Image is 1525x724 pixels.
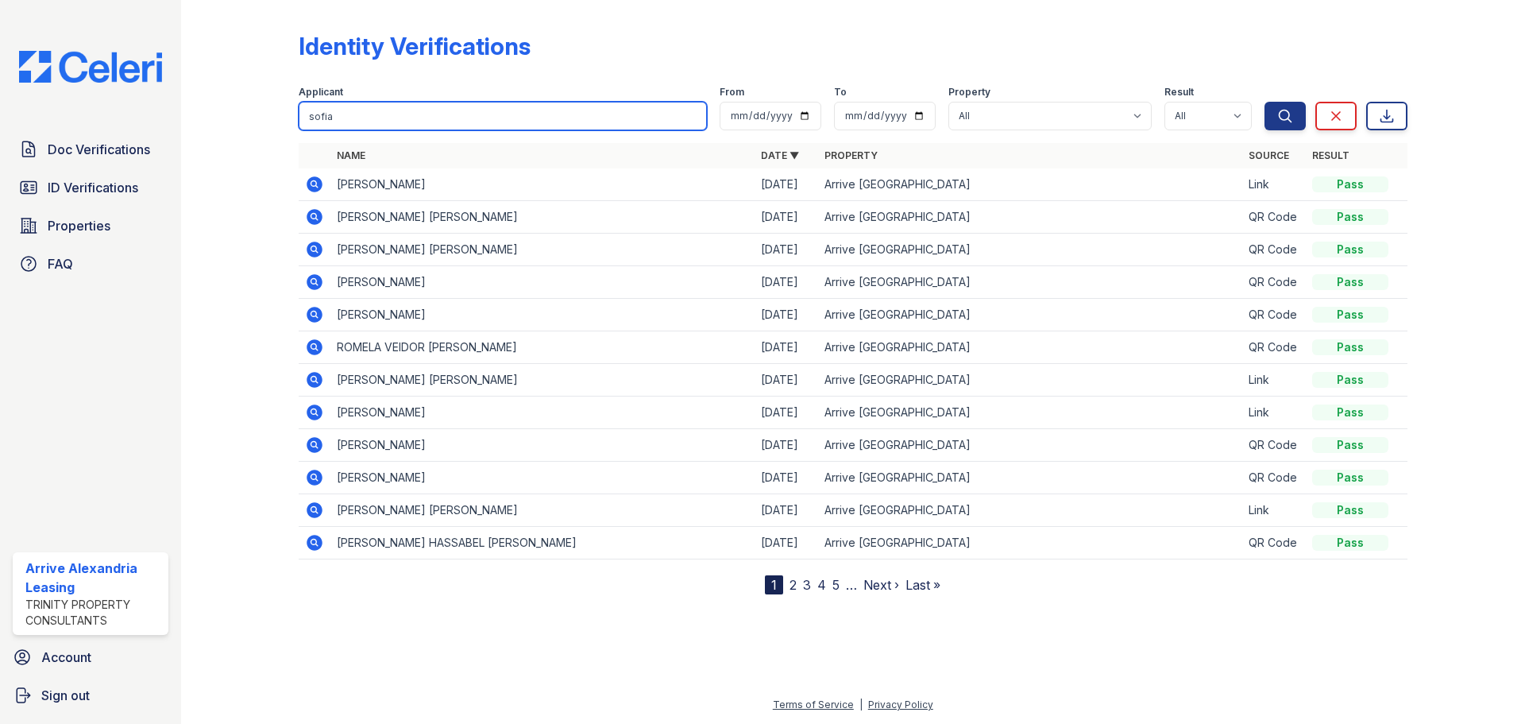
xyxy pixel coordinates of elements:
[818,331,1242,364] td: Arrive [GEOGRAPHIC_DATA]
[818,266,1242,299] td: Arrive [GEOGRAPHIC_DATA]
[755,364,818,397] td: [DATE]
[755,299,818,331] td: [DATE]
[818,397,1242,429] td: Arrive [GEOGRAPHIC_DATA]
[1242,494,1306,527] td: Link
[299,32,531,60] div: Identity Verifications
[720,86,744,99] label: From
[948,86,990,99] label: Property
[818,234,1242,266] td: Arrive [GEOGRAPHIC_DATA]
[790,577,797,593] a: 2
[1312,307,1388,323] div: Pass
[846,575,857,594] span: …
[330,201,755,234] td: [PERSON_NAME] [PERSON_NAME]
[1242,299,1306,331] td: QR Code
[1242,527,1306,559] td: QR Code
[1312,502,1388,518] div: Pass
[330,397,755,429] td: [PERSON_NAME]
[905,577,940,593] a: Last »
[41,648,91,667] span: Account
[818,364,1242,397] td: Arrive [GEOGRAPHIC_DATA]
[761,149,799,161] a: Date ▼
[755,397,818,429] td: [DATE]
[755,331,818,364] td: [DATE]
[824,149,878,161] a: Property
[755,266,818,299] td: [DATE]
[6,51,175,83] img: CE_Logo_Blue-a8612792a0a2168367f1c8372b55b34899dd931a85d93a1a3d3e32e68fde9ad4.png
[13,172,168,203] a: ID Verifications
[803,577,811,593] a: 3
[859,699,863,710] div: |
[1242,266,1306,299] td: QR Code
[48,216,110,235] span: Properties
[330,462,755,494] td: [PERSON_NAME]
[755,168,818,201] td: [DATE]
[1312,535,1388,551] div: Pass
[1312,405,1388,420] div: Pass
[13,210,168,242] a: Properties
[1312,176,1388,192] div: Pass
[330,429,755,462] td: [PERSON_NAME]
[330,364,755,397] td: [PERSON_NAME] [PERSON_NAME]
[755,494,818,527] td: [DATE]
[1312,470,1388,486] div: Pass
[755,462,818,494] td: [DATE]
[1312,372,1388,388] div: Pass
[48,140,150,159] span: Doc Verifications
[13,248,168,280] a: FAQ
[330,527,755,559] td: [PERSON_NAME] HASSABEL [PERSON_NAME]
[755,527,818,559] td: [DATE]
[330,168,755,201] td: [PERSON_NAME]
[330,266,755,299] td: [PERSON_NAME]
[1242,364,1306,397] td: Link
[1312,437,1388,453] div: Pass
[1312,274,1388,290] div: Pass
[1242,168,1306,201] td: Link
[330,494,755,527] td: [PERSON_NAME] [PERSON_NAME]
[818,462,1242,494] td: Arrive [GEOGRAPHIC_DATA]
[330,234,755,266] td: [PERSON_NAME] [PERSON_NAME]
[48,254,73,273] span: FAQ
[25,559,162,597] div: Arrive Alexandria Leasing
[13,134,168,165] a: Doc Verifications
[1242,397,1306,429] td: Link
[1242,234,1306,266] td: QR Code
[832,577,840,593] a: 5
[299,86,343,99] label: Applicant
[773,699,854,710] a: Terms of Service
[41,686,90,705] span: Sign out
[817,577,826,593] a: 4
[330,299,755,331] td: [PERSON_NAME]
[818,168,1242,201] td: Arrive [GEOGRAPHIC_DATA]
[834,86,847,99] label: To
[1312,149,1349,161] a: Result
[299,102,707,130] input: Search by name or phone number
[1164,86,1194,99] label: Result
[1242,429,1306,462] td: QR Code
[755,201,818,234] td: [DATE]
[1312,242,1388,257] div: Pass
[1312,209,1388,225] div: Pass
[25,597,162,629] div: Trinity Property Consultants
[818,494,1242,527] td: Arrive [GEOGRAPHIC_DATA]
[6,679,175,711] a: Sign out
[765,575,783,594] div: 1
[818,201,1242,234] td: Arrive [GEOGRAPHIC_DATA]
[868,699,933,710] a: Privacy Policy
[863,577,899,593] a: Next ›
[1242,462,1306,494] td: QR Code
[818,527,1242,559] td: Arrive [GEOGRAPHIC_DATA]
[1312,339,1388,355] div: Pass
[755,234,818,266] td: [DATE]
[755,429,818,462] td: [DATE]
[818,299,1242,331] td: Arrive [GEOGRAPHIC_DATA]
[1249,149,1289,161] a: Source
[48,178,138,197] span: ID Verifications
[818,429,1242,462] td: Arrive [GEOGRAPHIC_DATA]
[1242,201,1306,234] td: QR Code
[1242,331,1306,364] td: QR Code
[330,331,755,364] td: ROMELA VEIDOR [PERSON_NAME]
[337,149,365,161] a: Name
[6,641,175,673] a: Account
